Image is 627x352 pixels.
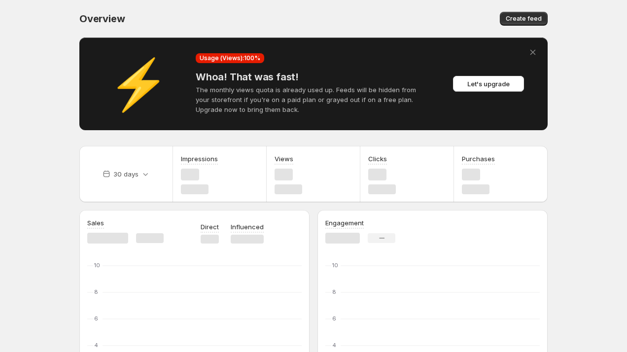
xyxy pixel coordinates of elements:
[332,288,336,295] text: 8
[94,342,98,349] text: 4
[462,154,495,164] h3: Purchases
[467,79,510,89] span: Let's upgrade
[181,154,218,164] h3: Impressions
[79,13,125,25] span: Overview
[368,154,387,164] h3: Clicks
[453,76,524,92] button: Let's upgrade
[196,53,264,63] div: Usage (Views): 100 %
[113,169,139,179] p: 30 days
[332,315,336,322] text: 6
[94,262,100,269] text: 10
[275,154,293,164] h3: Views
[196,71,431,83] h4: Whoa! That was fast!
[87,218,104,228] h3: Sales
[332,262,338,269] text: 10
[325,218,364,228] h3: Engagement
[506,15,542,23] span: Create feed
[332,342,336,349] text: 4
[231,222,264,232] p: Influenced
[94,315,98,322] text: 6
[94,288,98,295] text: 8
[201,222,219,232] p: Direct
[196,85,431,114] p: The monthly views quota is already used up. Feeds will be hidden from your storefront if you're o...
[500,12,548,26] button: Create feed
[526,45,540,59] button: Dismiss alert
[89,79,188,89] div: ⚡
